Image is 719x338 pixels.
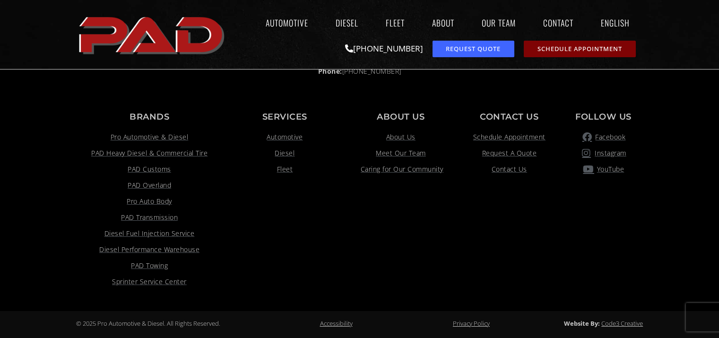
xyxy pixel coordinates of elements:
[568,113,638,121] p: Follow Us
[318,67,342,76] strong: Phone:
[327,12,367,34] a: Diesel
[112,276,187,287] span: Sprinter Service Center
[592,12,643,34] a: English
[76,316,270,331] div: © 2025 Pro Automotive & Diesel. All Rights Reserved.
[459,147,559,159] a: Request A Quote
[351,147,450,159] a: Meet Our Team
[592,147,626,159] span: Instagram
[76,9,229,60] a: pro automotive and diesel home page
[386,131,416,143] span: About Us
[423,12,463,34] a: About
[320,319,353,328] a: Accessibility
[275,147,295,159] span: Diesel
[81,131,218,143] a: Pro Automotive & Diesel
[81,276,218,287] a: Visit link opens in a new tab
[81,180,218,191] a: Visit link opens in a new tab
[81,244,218,255] a: Visit link opens in a new tab
[104,228,195,239] span: Diesel Fuel Injection Service
[228,147,342,159] a: Diesel
[81,196,218,207] a: Visit link opens in a new tab
[568,164,638,175] a: YouTube
[228,164,342,175] a: Fleet
[128,164,171,175] span: PAD Customs
[81,212,218,223] a: PAD Transmission
[228,131,342,143] a: Automotive
[377,12,414,34] a: Fleet
[595,164,624,175] span: YouTube
[534,12,582,34] a: Contact
[267,131,303,143] span: Automotive
[459,131,559,143] a: Schedule Appointment
[81,164,218,175] a: PAD Customs
[459,164,559,175] a: Contact Us
[81,260,218,271] a: Visit link opens in a new tab
[482,147,537,159] span: Request A Quote
[473,131,546,143] span: Schedule Appointment
[128,180,171,191] span: PAD Overland
[121,212,178,223] span: PAD Transmission
[524,41,636,57] a: schedule repair or service appointment
[568,147,638,159] a: pro automotive and diesel instagram page
[593,131,625,143] span: Facebook
[492,164,527,175] span: Contact Us
[81,228,218,239] a: Visit link opens in a new tab
[76,9,229,60] img: The image shows the word "PAD" in bold, red, uppercase letters with a slight shadow effect.
[351,164,450,175] a: Caring for Our Community
[433,41,514,57] a: request a service or repair quote
[453,319,490,328] a: Privacy Policy
[131,260,168,271] span: PAD Towing
[318,66,401,77] span: [PHONE_NUMBER]
[91,147,208,159] span: PAD Heavy Diesel & Commercial Tire
[81,147,218,159] a: Visit link opens in a new tab
[277,164,293,175] span: Fleet
[351,113,450,121] p: About Us
[229,12,643,34] nav: Menu
[351,131,450,143] a: About Us
[568,131,638,143] a: pro automotive and diesel facebook page
[446,46,501,52] span: Request Quote
[459,113,559,121] p: Contact us
[564,319,600,328] strong: Website By:
[358,164,443,175] span: Caring for Our Community
[111,131,189,143] span: Pro Automotive & Diesel
[127,196,172,207] span: Pro Auto Body
[376,147,426,159] span: Meet Our Team
[601,319,643,328] a: Code3 Creative
[81,66,639,77] a: Phone:[PHONE_NUMBER]
[99,244,199,255] span: Diesel Performance Warehouse
[228,113,342,121] p: Services
[81,113,218,121] p: Brands
[473,12,525,34] a: Our Team
[537,46,622,52] span: Schedule Appointment
[345,43,423,54] a: [PHONE_NUMBER]
[257,12,317,34] a: Automotive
